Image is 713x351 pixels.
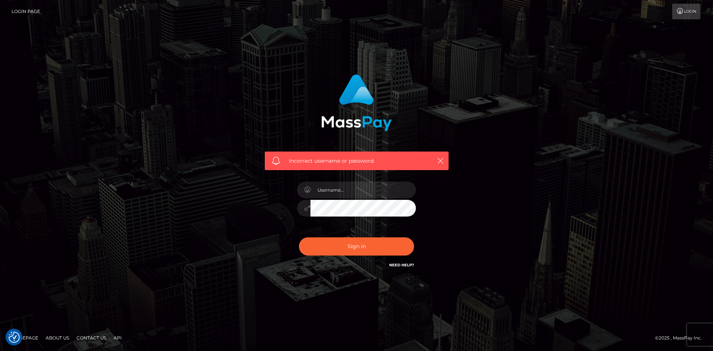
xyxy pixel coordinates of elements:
[74,332,109,344] a: Contact Us
[9,332,20,343] button: Consent Preferences
[389,263,414,267] a: Need Help?
[672,4,700,19] a: Login
[310,182,416,198] input: Username...
[12,4,40,19] a: Login Page
[299,237,414,256] button: Sign in
[8,332,41,344] a: Homepage
[321,74,392,131] img: MassPay Login
[43,332,72,344] a: About Us
[655,334,707,342] div: © 2025 , MassPay Inc.
[111,332,125,344] a: API
[289,157,424,165] span: Incorrect username or password.
[9,332,20,343] img: Revisit consent button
